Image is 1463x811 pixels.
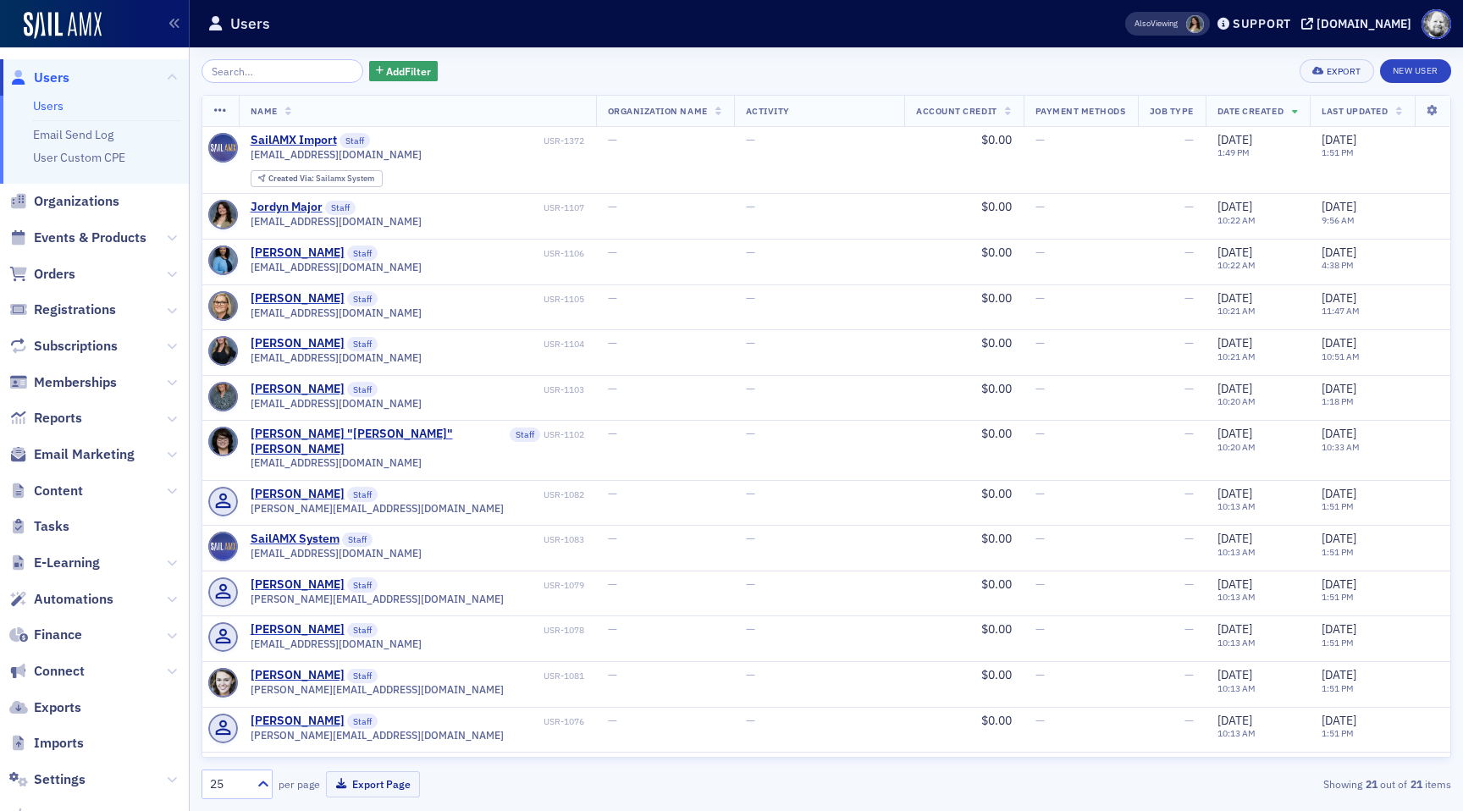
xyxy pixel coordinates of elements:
[1322,637,1354,648] time: 1:51 PM
[1150,105,1194,117] span: Job Type
[325,201,356,216] span: Staff
[981,713,1012,728] span: $0.00
[1322,727,1354,739] time: 1:51 PM
[1184,577,1194,592] span: —
[1322,591,1354,603] time: 1:51 PM
[386,63,431,79] span: Add Filter
[251,487,345,502] a: [PERSON_NAME]
[981,245,1012,260] span: $0.00
[981,290,1012,306] span: $0.00
[9,626,82,644] a: Finance
[1217,290,1252,306] span: [DATE]
[981,199,1012,214] span: $0.00
[981,667,1012,682] span: $0.00
[1322,486,1356,501] span: [DATE]
[1217,500,1256,512] time: 10:13 AM
[34,301,116,319] span: Registrations
[1322,305,1360,317] time: 11:47 AM
[347,669,378,684] span: Staff
[34,409,82,428] span: Reports
[9,337,118,356] a: Subscriptions
[1035,105,1126,117] span: Payment Methods
[34,734,84,753] span: Imports
[347,291,378,306] span: Staff
[1184,426,1194,441] span: —
[9,770,86,789] a: Settings
[9,698,81,717] a: Exports
[1322,214,1355,226] time: 9:56 AM
[608,245,617,260] span: —
[251,306,422,319] span: [EMAIL_ADDRESS][DOMAIN_NAME]
[1322,105,1388,117] span: Last Updated
[251,683,504,696] span: [PERSON_NAME][EMAIL_ADDRESS][DOMAIN_NAME]
[608,426,617,441] span: —
[746,290,755,306] span: —
[347,337,378,352] span: Staff
[746,335,755,350] span: —
[1217,577,1252,592] span: [DATE]
[608,531,617,546] span: —
[381,580,584,591] div: USR-1079
[1217,350,1256,362] time: 10:21 AM
[608,577,617,592] span: —
[34,770,86,789] span: Settings
[210,775,247,793] div: 25
[9,229,146,247] a: Events & Products
[251,502,504,515] span: [PERSON_NAME][EMAIL_ADDRESS][DOMAIN_NAME]
[251,351,422,364] span: [EMAIL_ADDRESS][DOMAIN_NAME]
[1322,335,1356,350] span: [DATE]
[981,486,1012,501] span: $0.00
[1135,18,1151,29] div: Also
[34,69,69,87] span: Users
[1035,713,1045,728] span: —
[1046,776,1451,792] div: Showing out of items
[981,335,1012,350] span: $0.00
[24,12,102,39] img: SailAMX
[1217,132,1252,147] span: [DATE]
[1322,259,1354,271] time: 4:38 PM
[608,713,617,728] span: —
[251,714,345,729] div: [PERSON_NAME]
[34,373,117,392] span: Memberships
[1217,486,1252,501] span: [DATE]
[9,265,75,284] a: Orders
[251,637,422,650] span: [EMAIL_ADDRESS][DOMAIN_NAME]
[33,150,125,165] a: User Custom CPE
[1217,621,1252,637] span: [DATE]
[1217,441,1256,453] time: 10:20 AM
[746,621,755,637] span: —
[1184,381,1194,396] span: —
[746,132,755,147] span: —
[369,61,439,82] button: AddFilter
[981,381,1012,396] span: $0.00
[1184,290,1194,306] span: —
[251,668,345,683] a: [PERSON_NAME]
[1184,245,1194,260] span: —
[34,698,81,717] span: Exports
[347,577,378,593] span: Staff
[1322,426,1356,441] span: [DATE]
[1233,16,1291,31] div: Support
[1184,199,1194,214] span: —
[1184,486,1194,501] span: —
[746,105,790,117] span: Activity
[746,713,755,728] span: —
[202,59,363,83] input: Search…
[251,133,337,148] div: SailAMX Import
[381,339,584,350] div: USR-1104
[347,487,378,502] span: Staff
[1035,621,1045,637] span: —
[251,215,422,228] span: [EMAIL_ADDRESS][DOMAIN_NAME]
[1217,637,1256,648] time: 10:13 AM
[251,291,345,306] a: [PERSON_NAME]
[1217,667,1252,682] span: [DATE]
[9,373,117,392] a: Memberships
[608,199,617,214] span: —
[347,246,378,261] span: Staff
[34,482,83,500] span: Content
[9,445,135,464] a: Email Marketing
[251,336,345,351] div: [PERSON_NAME]
[268,173,316,184] span: Created Via :
[1217,682,1256,694] time: 10:13 AM
[608,335,617,350] span: —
